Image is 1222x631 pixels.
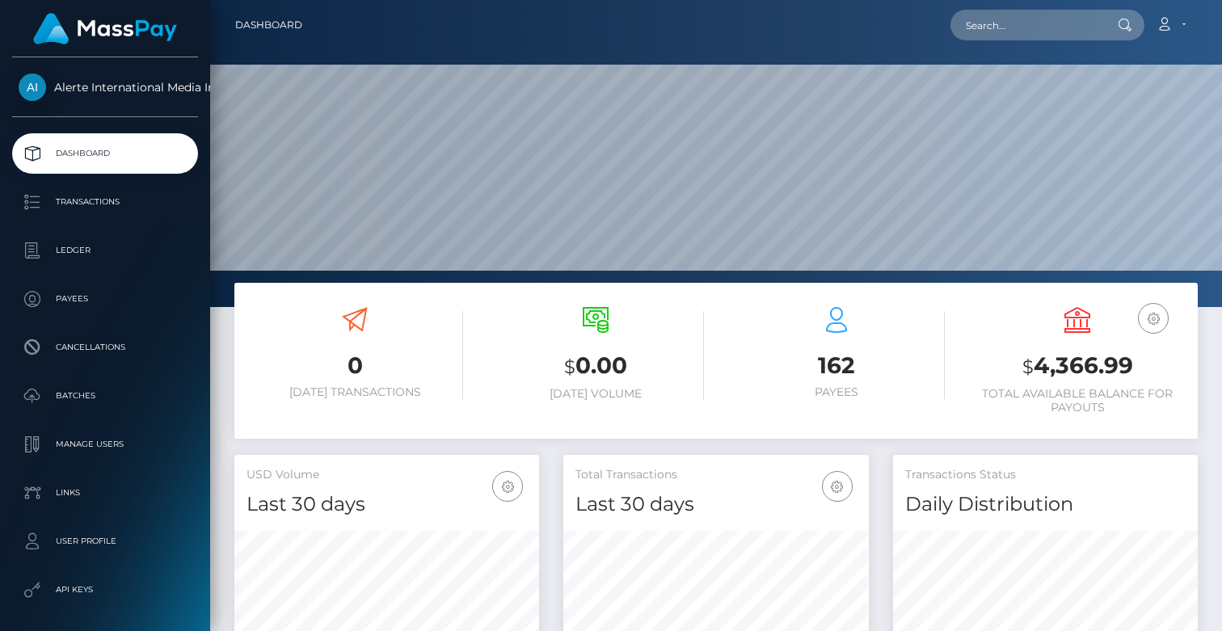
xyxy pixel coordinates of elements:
a: Dashboard [12,133,198,174]
a: Manage Users [12,424,198,465]
a: Transactions [12,182,198,222]
h4: Daily Distribution [905,490,1186,519]
a: Ledger [12,230,198,271]
p: Cancellations [19,335,192,360]
a: API Keys [12,570,198,610]
img: Alerte International Media Inc. [19,74,46,101]
h6: Payees [728,385,945,399]
a: Payees [12,279,198,319]
p: Payees [19,287,192,311]
h4: Last 30 days [575,490,856,519]
h6: [DATE] Transactions [247,385,463,399]
h3: 0.00 [487,350,704,383]
p: Links [19,481,192,505]
p: Dashboard [19,141,192,166]
h6: Total Available Balance for Payouts [969,387,1186,414]
h4: Last 30 days [247,490,527,519]
h3: 0 [247,350,463,381]
small: $ [564,355,575,378]
p: User Profile [19,529,192,553]
h3: 162 [728,350,945,381]
h3: 4,366.99 [969,350,1186,383]
h5: Transactions Status [905,467,1186,483]
p: Transactions [19,190,192,214]
p: API Keys [19,578,192,602]
span: Alerte International Media Inc. [12,80,198,95]
h5: USD Volume [247,467,527,483]
input: Search... [950,10,1102,40]
img: MassPay Logo [33,13,177,44]
a: Links [12,473,198,513]
small: $ [1022,355,1034,378]
p: Manage Users [19,432,192,456]
a: User Profile [12,521,198,562]
p: Ledger [19,238,192,263]
a: Batches [12,376,198,416]
p: Batches [19,384,192,408]
a: Cancellations [12,327,198,368]
a: Dashboard [235,8,302,42]
h5: Total Transactions [575,467,856,483]
h6: [DATE] Volume [487,387,704,401]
